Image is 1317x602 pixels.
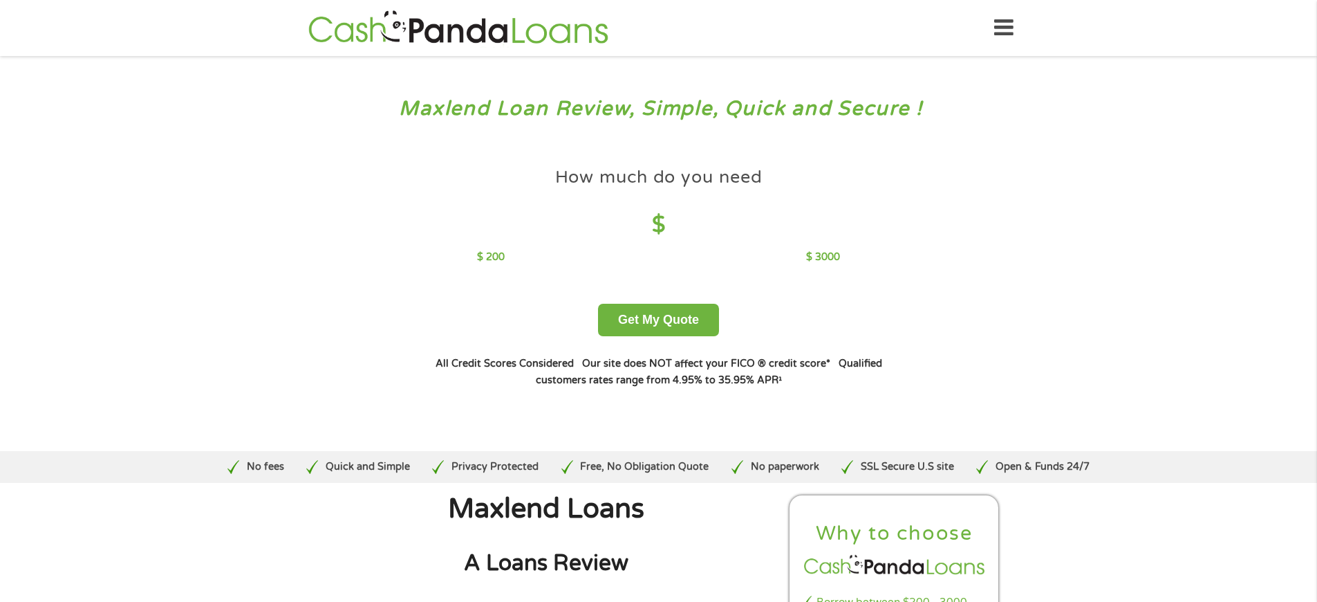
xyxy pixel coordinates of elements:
[996,459,1090,475] p: Open & Funds 24/7
[477,211,840,239] h4: $
[806,250,840,265] p: $ 3000
[247,459,284,475] p: No fees
[751,459,819,475] p: No paperwork
[40,96,1278,122] h3: Maxlend Loan Review, Simple, Quick and Secure !
[436,358,574,370] strong: All Credit Scores Considered
[326,459,410,475] p: Quick and Simple
[448,493,644,525] span: Maxlend Loans
[555,166,763,189] h4: How much do you need
[304,8,613,48] img: GetLoanNow Logo
[580,459,709,475] p: Free, No Obligation Quote
[801,521,988,547] h2: Why to choose
[598,304,719,336] button: Get My Quote
[451,459,539,475] p: Privacy Protected
[861,459,954,475] p: SSL Secure U.S site
[317,549,776,578] h2: A Loans Review
[477,250,505,265] p: $ 200
[582,358,830,370] strong: Our site does NOT affect your FICO ® credit score*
